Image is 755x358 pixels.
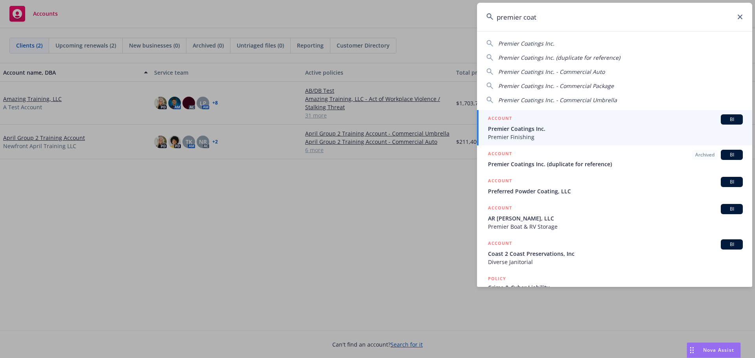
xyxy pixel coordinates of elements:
[488,187,743,195] span: Preferred Powder Coating, LLC
[477,200,752,235] a: ACCOUNTBIAR [PERSON_NAME], LLCPremier Boat & RV Storage
[488,283,743,292] span: Crime & Cyber Liability
[477,235,752,270] a: ACCOUNTBICoast 2 Coast Preservations, IncDiverse Janitorial
[488,125,743,133] span: Premier Coatings Inc.
[498,40,554,47] span: Premier Coatings Inc.
[488,114,512,124] h5: ACCOUNT
[488,250,743,258] span: Coast 2 Coast Preservations, Inc
[695,151,714,158] span: Archived
[477,3,752,31] input: Search...
[724,178,740,185] span: BI
[724,206,740,213] span: BI
[488,222,743,231] span: Premier Boat & RV Storage
[498,68,605,75] span: Premier Coatings Inc. - Commercial Auto
[477,145,752,173] a: ACCOUNTArchivedBIPremier Coatings Inc. (duplicate for reference)
[477,173,752,200] a: ACCOUNTBIPreferred Powder Coating, LLC
[488,204,512,213] h5: ACCOUNT
[488,214,743,222] span: AR [PERSON_NAME], LLC
[703,347,734,353] span: Nova Assist
[724,116,740,123] span: BI
[477,270,752,304] a: POLICYCrime & Cyber Liability
[498,82,614,90] span: Premier Coatings Inc. - Commercial Package
[724,151,740,158] span: BI
[724,241,740,248] span: BI
[488,258,743,266] span: Diverse Janitorial
[488,150,512,159] h5: ACCOUNT
[488,239,512,249] h5: ACCOUNT
[488,177,512,186] h5: ACCOUNT
[687,343,697,358] div: Drag to move
[488,275,506,283] h5: POLICY
[498,96,617,104] span: Premier Coatings Inc. - Commercial Umbrella
[477,110,752,145] a: ACCOUNTBIPremier Coatings Inc.Premier Finishing
[488,133,743,141] span: Premier Finishing
[498,54,620,61] span: Premier Coatings Inc. (duplicate for reference)
[488,160,743,168] span: Premier Coatings Inc. (duplicate for reference)
[687,342,741,358] button: Nova Assist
